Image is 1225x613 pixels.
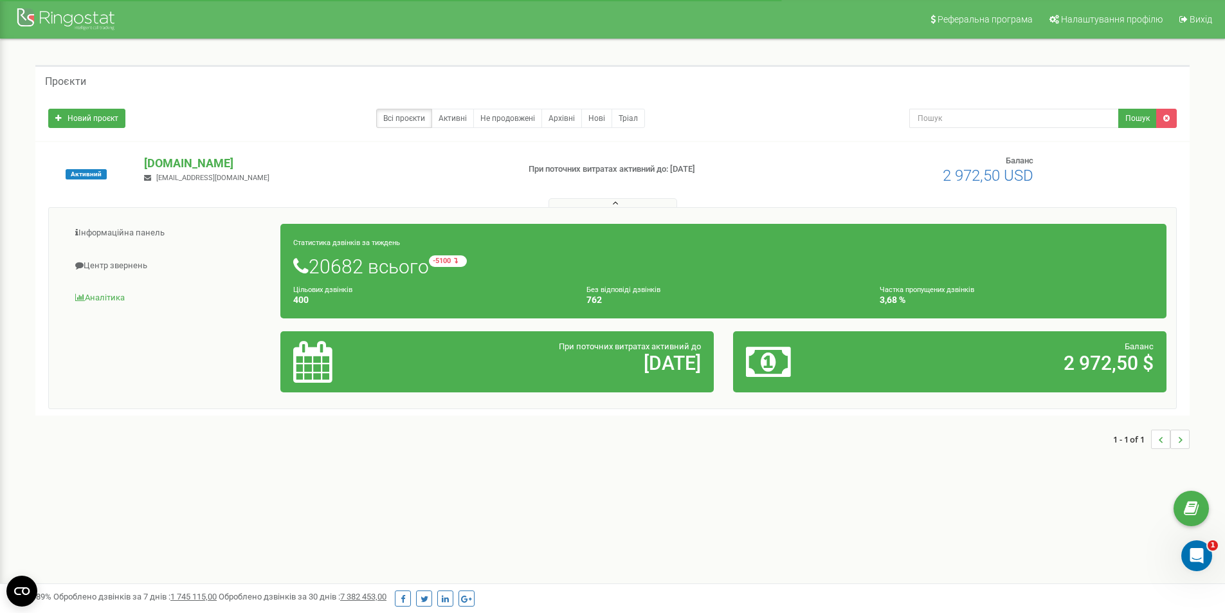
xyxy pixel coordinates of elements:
small: Цільових дзвінків [293,286,352,294]
span: 1 [1208,540,1218,551]
h2: [DATE] [435,352,701,374]
span: Налаштування профілю [1061,14,1163,24]
a: Не продовжені [473,109,542,128]
span: 1 - 1 of 1 [1113,430,1151,449]
span: Баланс [1006,156,1033,165]
a: Нові [581,109,612,128]
a: Аналiтика [59,282,281,314]
span: Баланс [1125,342,1154,351]
span: При поточних витратах активний до [559,342,701,351]
small: Без відповіді дзвінків [586,286,660,294]
h4: 400 [293,295,567,305]
nav: ... [1113,417,1190,462]
a: Центр звернень [59,250,281,282]
a: Активні [431,109,474,128]
span: Оброблено дзвінків за 7 днів : [53,592,217,601]
button: Open CMP widget [6,576,37,607]
button: Пошук [1118,109,1157,128]
a: Інформаційна панель [59,217,281,249]
input: Пошук [909,109,1119,128]
small: Статистика дзвінків за тиждень [293,239,400,247]
p: [DOMAIN_NAME] [144,155,507,172]
h4: 762 [586,295,860,305]
small: Частка пропущених дзвінків [880,286,974,294]
span: Активний [66,169,107,179]
a: Всі проєкти [376,109,432,128]
small: -5100 [429,255,467,267]
a: Новий проєкт [48,109,125,128]
span: Оброблено дзвінків за 30 днів : [219,592,386,601]
h1: 20682 всього [293,255,1154,277]
u: 7 382 453,00 [340,592,386,601]
iframe: Intercom live chat [1181,540,1212,571]
p: При поточних витратах активний до: [DATE] [529,163,796,176]
h5: Проєкти [45,76,86,87]
u: 1 745 115,00 [170,592,217,601]
a: Архівні [541,109,582,128]
span: 2 972,50 USD [943,167,1033,185]
span: Реферальна програма [938,14,1033,24]
h4: 3,68 % [880,295,1154,305]
span: Вихід [1190,14,1212,24]
span: [EMAIL_ADDRESS][DOMAIN_NAME] [156,174,269,182]
a: Тріал [612,109,645,128]
h2: 2 972,50 $ [888,352,1154,374]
